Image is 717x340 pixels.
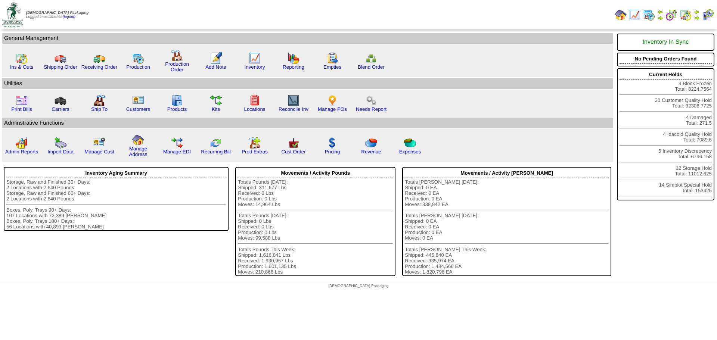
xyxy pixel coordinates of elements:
[81,64,117,70] a: Receiving Order
[281,149,305,155] a: Cust Order
[165,61,189,72] a: Production Order
[245,64,265,70] a: Inventory
[132,134,144,146] img: home.gif
[210,137,222,149] img: reconcile.gif
[288,137,299,149] img: cust_order.png
[171,49,183,61] img: factory.gif
[2,33,613,44] td: General Management
[2,78,613,89] td: Utilities
[629,9,641,21] img: line_graph.gif
[694,15,700,21] img: arrowright.gif
[365,52,377,64] img: network.png
[323,64,341,70] a: Empties
[365,94,377,106] img: workflow.png
[11,106,32,112] a: Print Bills
[620,35,712,49] div: Inventory In Sync
[665,9,677,21] img: calendarblend.gif
[657,9,663,15] img: arrowleft.gif
[326,137,338,149] img: dollar.gif
[238,168,393,178] div: Movements / Activity Pounds
[702,9,714,21] img: calendarcustomer.gif
[6,179,226,230] div: Storage, Raw and Finished 30+ Days: 2 Locations with 2,640 Pounds Storage, Raw and Finished 60+ D...
[171,94,183,106] img: cabinet.gif
[244,106,265,112] a: Locations
[93,94,105,106] img: factory2.gif
[55,52,66,64] img: truck.gif
[210,94,222,106] img: workflow.gif
[288,94,299,106] img: line_graph2.gif
[16,52,28,64] img: calendarinout.gif
[279,106,308,112] a: Reconcile Inv
[93,52,105,64] img: truck2.gif
[201,149,230,155] a: Recurring Bill
[171,137,183,149] img: edi.gif
[163,149,191,155] a: Manage EDI
[326,52,338,64] img: workorder.gif
[129,146,148,157] a: Manage Address
[6,168,226,178] div: Inventory Aging Summary
[212,106,220,112] a: Kits
[126,64,150,70] a: Production
[84,149,114,155] a: Manage Cust
[132,52,144,64] img: calendarprod.gif
[16,137,28,149] img: graph2.png
[55,94,66,106] img: truck3.gif
[318,106,347,112] a: Manage POs
[10,64,33,70] a: Ins & Outs
[16,94,28,106] img: invoice2.gif
[249,137,261,149] img: prodextras.gif
[328,284,388,288] span: [DEMOGRAPHIC_DATA] Packaging
[44,64,77,70] a: Shipping Order
[47,149,74,155] a: Import Data
[26,11,89,19] span: Logged in as Jkoehler
[167,106,187,112] a: Products
[657,15,663,21] img: arrowright.gif
[399,149,421,155] a: Expenses
[361,149,381,155] a: Revenue
[325,149,340,155] a: Pricing
[2,2,23,27] img: zoroco-logo-small.webp
[210,52,222,64] img: orders.gif
[249,52,261,64] img: line_graph.gif
[365,137,377,149] img: pie_chart.png
[615,9,627,21] img: home.gif
[694,9,700,15] img: arrowleft.gif
[205,64,226,70] a: Add Note
[2,118,613,128] td: Adminstrative Functions
[405,168,609,178] div: Movements / Activity [PERSON_NAME]
[405,179,609,275] div: Totals [PERSON_NAME] [DATE]: Shipped: 0 EA Received: 0 EA Production: 0 EA Moves: 338,842 EA Tota...
[358,64,385,70] a: Blend Order
[356,106,387,112] a: Needs Report
[132,94,144,106] img: customers.gif
[5,149,38,155] a: Admin Reports
[326,94,338,106] img: po.png
[238,179,393,275] div: Totals Pounds [DATE]: Shipped: 311,677 Lbs Received: 0 Lbs Production: 0 Lbs Moves: 14,964 Lbs To...
[55,137,66,149] img: import.gif
[643,9,655,21] img: calendarprod.gif
[288,52,299,64] img: graph.gif
[93,137,106,149] img: managecust.png
[126,106,150,112] a: Customers
[617,68,714,200] div: 9 Block Frozen Total: 8224.7564 20 Customer Quality Hold Total: 32306.7725 4 Damaged Total: 271.5...
[620,54,712,64] div: No Pending Orders Found
[620,70,712,79] div: Current Holds
[242,149,268,155] a: Prod Extras
[91,106,108,112] a: Ship To
[63,15,75,19] a: (logout)
[283,64,304,70] a: Reporting
[52,106,69,112] a: Carriers
[26,11,89,15] span: [DEMOGRAPHIC_DATA] Packaging
[680,9,692,21] img: calendarinout.gif
[249,94,261,106] img: locations.gif
[404,137,416,149] img: pie_chart2.png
